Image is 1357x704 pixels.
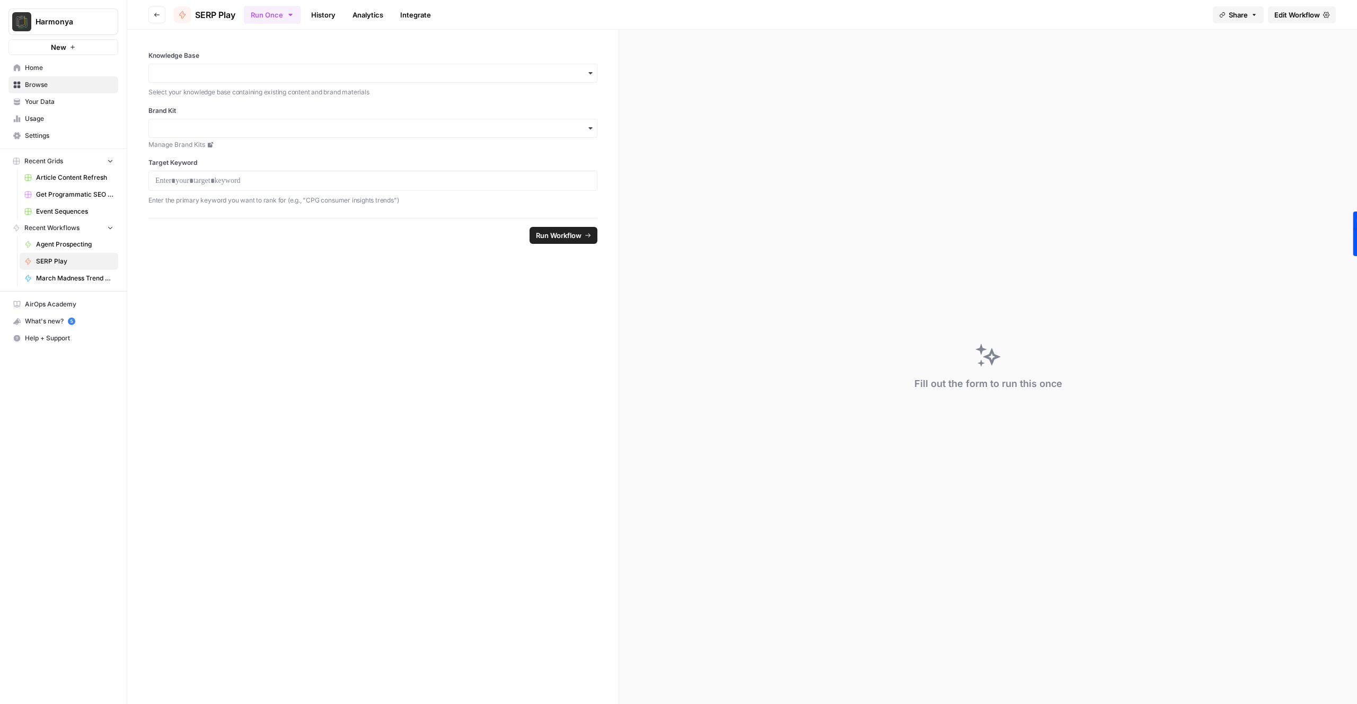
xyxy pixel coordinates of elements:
[36,274,113,283] span: March Madness Trend Posts
[36,207,113,216] span: Event Sequences
[148,140,597,149] a: Manage Brand Kits
[8,93,118,110] a: Your Data
[36,257,113,266] span: SERP Play
[9,313,118,329] div: What's new?
[8,296,118,313] a: AirOps Academy
[305,6,342,23] a: History
[394,6,437,23] a: Integrate
[20,270,118,287] a: March Madness Trend Posts
[174,6,235,23] a: SERP Play
[8,313,118,330] button: What's new? 5
[8,220,118,236] button: Recent Workflows
[25,114,113,124] span: Usage
[25,63,113,73] span: Home
[148,158,597,168] label: Target Keyword
[24,223,80,233] span: Recent Workflows
[25,80,113,90] span: Browse
[36,173,113,182] span: Article Content Refresh
[346,6,390,23] a: Analytics
[51,42,66,52] span: New
[70,319,73,324] text: 5
[25,333,113,343] span: Help + Support
[8,39,118,55] button: New
[8,330,118,347] button: Help + Support
[148,195,597,206] p: Enter the primary keyword you want to rank for (e.g., "CPG consumer insights trends")
[8,76,118,93] a: Browse
[1274,10,1320,20] span: Edit Workflow
[25,300,113,309] span: AirOps Academy
[8,127,118,144] a: Settings
[24,156,63,166] span: Recent Grids
[1213,6,1264,23] button: Share
[25,97,113,107] span: Your Data
[8,8,118,35] button: Workspace: Harmonya
[914,376,1062,391] div: Fill out the form to run this once
[20,203,118,220] a: Event Sequences
[195,8,235,21] span: SERP Play
[12,12,31,31] img: Harmonya Logo
[8,110,118,127] a: Usage
[68,318,75,325] a: 5
[244,6,301,24] button: Run Once
[8,153,118,169] button: Recent Grids
[20,169,118,186] a: Article Content Refresh
[20,236,118,253] a: Agent Prospecting
[148,106,597,116] label: Brand Kit
[148,87,597,98] p: Select your knowledge base containing existing content and brand materials
[25,131,113,140] span: Settings
[8,59,118,76] a: Home
[148,51,597,60] label: Knowledge Base
[20,186,118,203] a: Get Programmatic SEO Keyword Ideas
[536,230,581,241] span: Run Workflow
[1268,6,1336,23] a: Edit Workflow
[530,227,597,244] button: Run Workflow
[36,16,100,27] span: Harmonya
[36,240,113,249] span: Agent Prospecting
[20,253,118,270] a: SERP Play
[1229,10,1248,20] span: Share
[36,190,113,199] span: Get Programmatic SEO Keyword Ideas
